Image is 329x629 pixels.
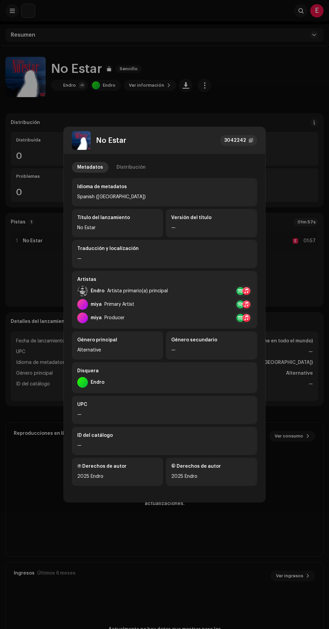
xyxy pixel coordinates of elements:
div: — [171,224,252,232]
div: miya [91,315,102,321]
img: 4e66a3f5-76b1-49fe-b71f-8e706b602030 [72,131,91,150]
div: Traducción y localización [77,245,252,252]
div: — [77,411,252,419]
div: 2025 Endro [77,472,158,480]
div: 2025 Endro [171,472,252,480]
div: No Estar [77,224,158,232]
div: Endro [91,288,104,294]
div: Distribución [116,162,146,173]
div: UPC [77,401,252,408]
div: Producer [104,315,125,321]
div: ID del catálogo [77,432,252,439]
div: — [77,255,252,263]
div: Idioma de metadatos [77,183,252,190]
div: Spanish ([GEOGRAPHIC_DATA]) [77,193,252,201]
div: Versión del título [171,214,252,221]
img: 7e753f51-ff8c-46d2-8681-0c1bb0307e96 [77,286,88,296]
div: Primary Artist [104,302,134,307]
div: Metadatos [77,162,103,173]
div: Disquera [77,368,252,374]
div: Título del lanzamiento [77,214,158,221]
div: Alternative [77,346,158,354]
div: Endro [91,380,104,385]
div: miya [91,302,102,307]
div: Género secundario [171,337,252,343]
div: — [77,442,252,450]
div: Artista primario(a) principal [107,288,168,294]
div: Género principal [77,337,158,343]
div: No Estar [96,136,126,144]
div: — [171,346,252,354]
div: 3042242 [224,136,246,144]
div: Ⓟ Derechos de autor [77,463,158,470]
div: Artistas [77,276,252,283]
div: © Derechos de autor [171,463,252,470]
